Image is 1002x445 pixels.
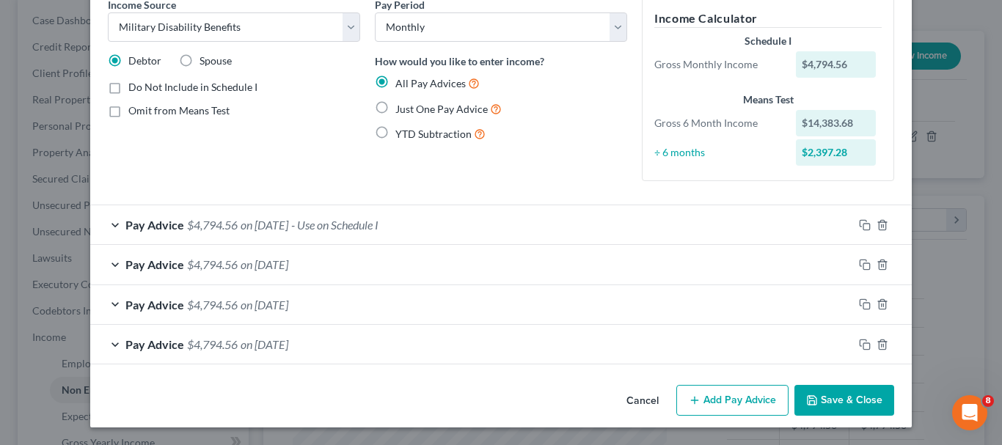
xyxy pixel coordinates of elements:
div: $14,383.68 [796,110,877,136]
span: Pay Advice [125,218,184,232]
button: Cancel [615,386,670,416]
span: Just One Pay Advice [395,103,488,115]
span: Do Not Include in Schedule I [128,81,257,93]
div: ÷ 6 months [647,145,789,160]
span: Debtor [128,54,161,67]
span: Pay Advice [125,337,184,351]
button: Save & Close [794,385,894,416]
span: Omit from Means Test [128,104,230,117]
span: on [DATE] [241,257,288,271]
div: Gross Monthly Income [647,57,789,72]
h5: Income Calculator [654,10,882,28]
div: Means Test [654,92,882,107]
div: $2,397.28 [796,139,877,166]
span: All Pay Advices [395,77,466,89]
div: Gross 6 Month Income [647,116,789,130]
span: Pay Advice [125,257,184,271]
iframe: Intercom live chat [952,395,987,430]
span: - Use on Schedule I [291,218,379,232]
span: 8 [982,395,994,407]
div: Schedule I [654,34,882,48]
span: $4,794.56 [187,337,238,351]
span: Pay Advice [125,298,184,312]
span: $4,794.56 [187,298,238,312]
span: $4,794.56 [187,257,238,271]
span: $4,794.56 [187,218,238,232]
span: on [DATE] [241,337,288,351]
span: YTD Subtraction [395,128,472,140]
span: on [DATE] [241,298,288,312]
button: Add Pay Advice [676,385,789,416]
div: $4,794.56 [796,51,877,78]
label: How would you like to enter income? [375,54,544,69]
span: on [DATE] [241,218,288,232]
span: Spouse [200,54,232,67]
